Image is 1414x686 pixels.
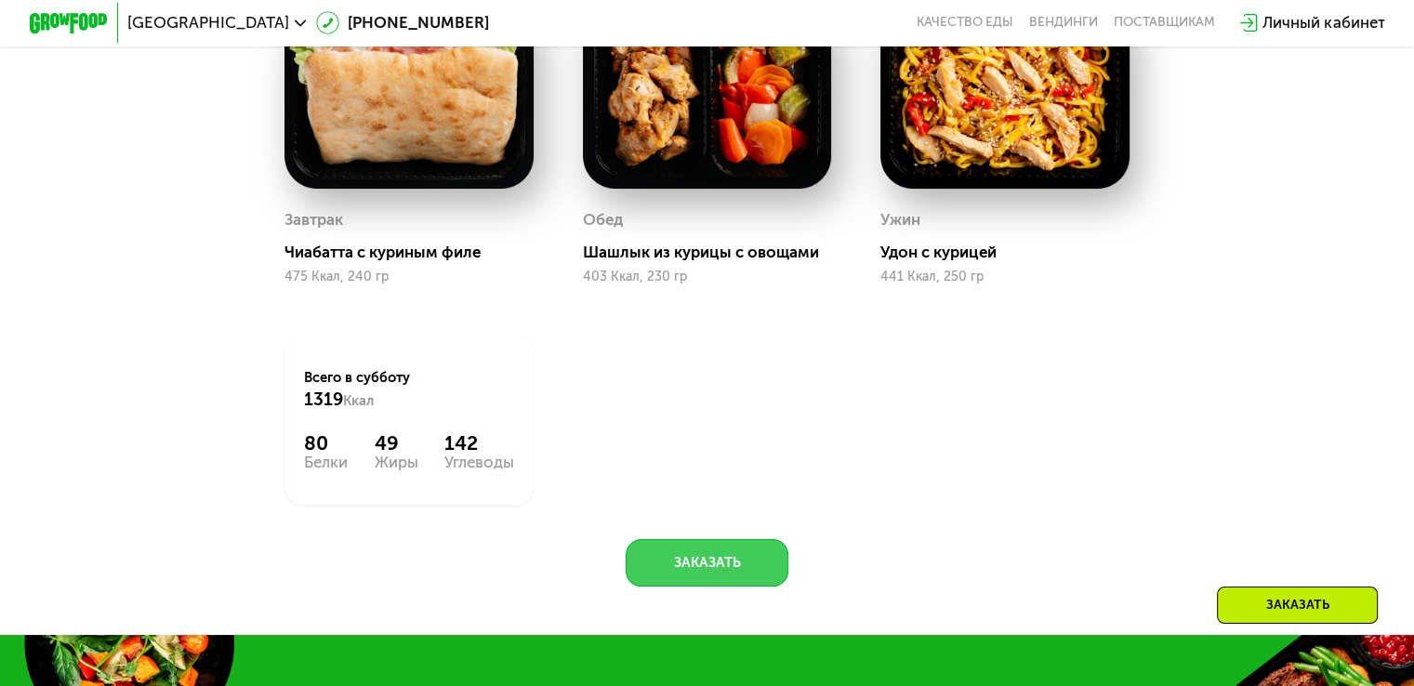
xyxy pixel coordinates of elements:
div: Углеводы [444,455,514,470]
div: Заказать [1217,587,1378,624]
div: Шашлык из курицы с овощами [583,243,847,262]
div: поставщикам [1114,15,1215,31]
div: Жиры [375,455,418,470]
a: Качество еды [917,15,1013,31]
div: 475 Ккал, 240 гр [284,270,534,284]
div: 49 [375,431,418,455]
div: 403 Ккал, 230 гр [583,270,832,284]
div: 142 [444,431,514,455]
span: 1319 [304,389,343,410]
div: Личный кабинет [1262,11,1384,34]
span: [GEOGRAPHIC_DATA] [127,15,289,31]
button: Заказать [626,539,788,587]
span: Ккал [343,392,374,409]
div: Чиабатта с куриным филе [284,243,548,262]
div: 441 Ккал, 250 гр [880,270,1130,284]
div: Завтрак [284,205,343,235]
div: Удон с курицей [880,243,1144,262]
div: Обед [583,205,623,235]
a: Вендинги [1029,15,1098,31]
div: Всего в субботу [304,368,513,411]
div: 80 [304,431,348,455]
a: [PHONE_NUMBER] [316,11,489,34]
div: Ужин [880,205,920,235]
div: Белки [304,455,348,470]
